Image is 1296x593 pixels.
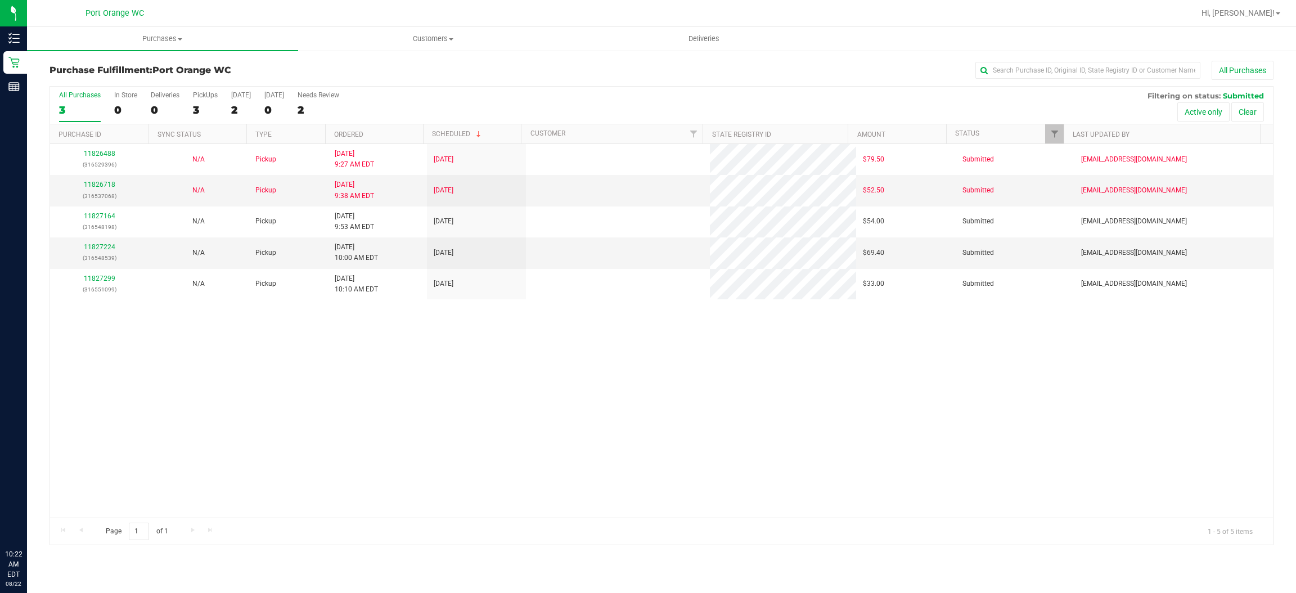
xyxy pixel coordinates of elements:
[434,278,453,289] span: [DATE]
[59,91,101,99] div: All Purchases
[192,185,205,196] button: N/A
[49,65,457,75] h3: Purchase Fulfillment:
[298,104,339,116] div: 2
[264,91,284,99] div: [DATE]
[569,27,840,51] a: Deliveries
[27,34,298,44] span: Purchases
[1081,278,1187,289] span: [EMAIL_ADDRESS][DOMAIN_NAME]
[59,104,101,116] div: 3
[84,243,115,251] a: 11827224
[1081,248,1187,258] span: [EMAIL_ADDRESS][DOMAIN_NAME]
[192,155,205,163] span: Not Applicable
[192,278,205,289] button: N/A
[684,124,703,143] a: Filter
[193,104,218,116] div: 3
[8,33,20,44] inline-svg: Inventory
[1045,124,1064,143] a: Filter
[962,278,994,289] span: Submitted
[57,159,142,170] p: (316529396)
[114,104,137,116] div: 0
[863,248,884,258] span: $69.40
[1081,185,1187,196] span: [EMAIL_ADDRESS][DOMAIN_NAME]
[11,503,45,537] iframe: Resource center
[712,131,771,138] a: State Registry ID
[434,248,453,258] span: [DATE]
[673,34,735,44] span: Deliveries
[334,131,363,138] a: Ordered
[962,248,994,258] span: Submitted
[129,523,149,540] input: 1
[335,179,374,201] span: [DATE] 9:38 AM EDT
[33,501,47,515] iframe: Resource center unread badge
[157,131,201,138] a: Sync Status
[231,104,251,116] div: 2
[432,130,483,138] a: Scheduled
[434,185,453,196] span: [DATE]
[192,154,205,165] button: N/A
[298,27,569,51] a: Customers
[1081,154,1187,165] span: [EMAIL_ADDRESS][DOMAIN_NAME]
[863,154,884,165] span: $79.50
[192,216,205,227] button: N/A
[298,91,339,99] div: Needs Review
[84,275,115,282] a: 11827299
[530,129,565,137] a: Customer
[335,149,374,170] span: [DATE] 9:27 AM EDT
[255,154,276,165] span: Pickup
[192,217,205,225] span: Not Applicable
[335,273,378,295] span: [DATE] 10:10 AM EDT
[863,278,884,289] span: $33.00
[1212,61,1273,80] button: All Purchases
[192,186,205,194] span: Not Applicable
[1081,216,1187,227] span: [EMAIL_ADDRESS][DOMAIN_NAME]
[84,150,115,158] a: 11826488
[5,549,22,579] p: 10:22 AM EDT
[58,131,101,138] a: Purchase ID
[955,129,979,137] a: Status
[255,278,276,289] span: Pickup
[57,222,142,232] p: (316548198)
[152,65,231,75] span: Port Orange WC
[96,523,177,540] span: Page of 1
[27,27,298,51] a: Purchases
[151,104,179,116] div: 0
[962,185,994,196] span: Submitted
[192,280,205,287] span: Not Applicable
[255,248,276,258] span: Pickup
[151,91,179,99] div: Deliveries
[231,91,251,99] div: [DATE]
[264,104,284,116] div: 0
[5,579,22,588] p: 08/22
[192,248,205,258] button: N/A
[57,191,142,201] p: (316537068)
[192,249,205,257] span: Not Applicable
[255,216,276,227] span: Pickup
[84,212,115,220] a: 11827164
[335,211,374,232] span: [DATE] 9:53 AM EDT
[193,91,218,99] div: PickUps
[1147,91,1221,100] span: Filtering on status:
[8,57,20,68] inline-svg: Retail
[1201,8,1275,17] span: Hi, [PERSON_NAME]!
[962,216,994,227] span: Submitted
[57,284,142,295] p: (316551099)
[1223,91,1264,100] span: Submitted
[85,8,144,18] span: Port Orange WC
[57,253,142,263] p: (316548539)
[1177,102,1230,122] button: Active only
[114,91,137,99] div: In Store
[84,181,115,188] a: 11826718
[863,185,884,196] span: $52.50
[255,131,272,138] a: Type
[434,216,453,227] span: [DATE]
[962,154,994,165] span: Submitted
[975,62,1200,79] input: Search Purchase ID, Original ID, State Registry ID or Customer Name...
[863,216,884,227] span: $54.00
[335,242,378,263] span: [DATE] 10:00 AM EDT
[299,34,569,44] span: Customers
[857,131,885,138] a: Amount
[434,154,453,165] span: [DATE]
[1231,102,1264,122] button: Clear
[8,81,20,92] inline-svg: Reports
[1073,131,1129,138] a: Last Updated By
